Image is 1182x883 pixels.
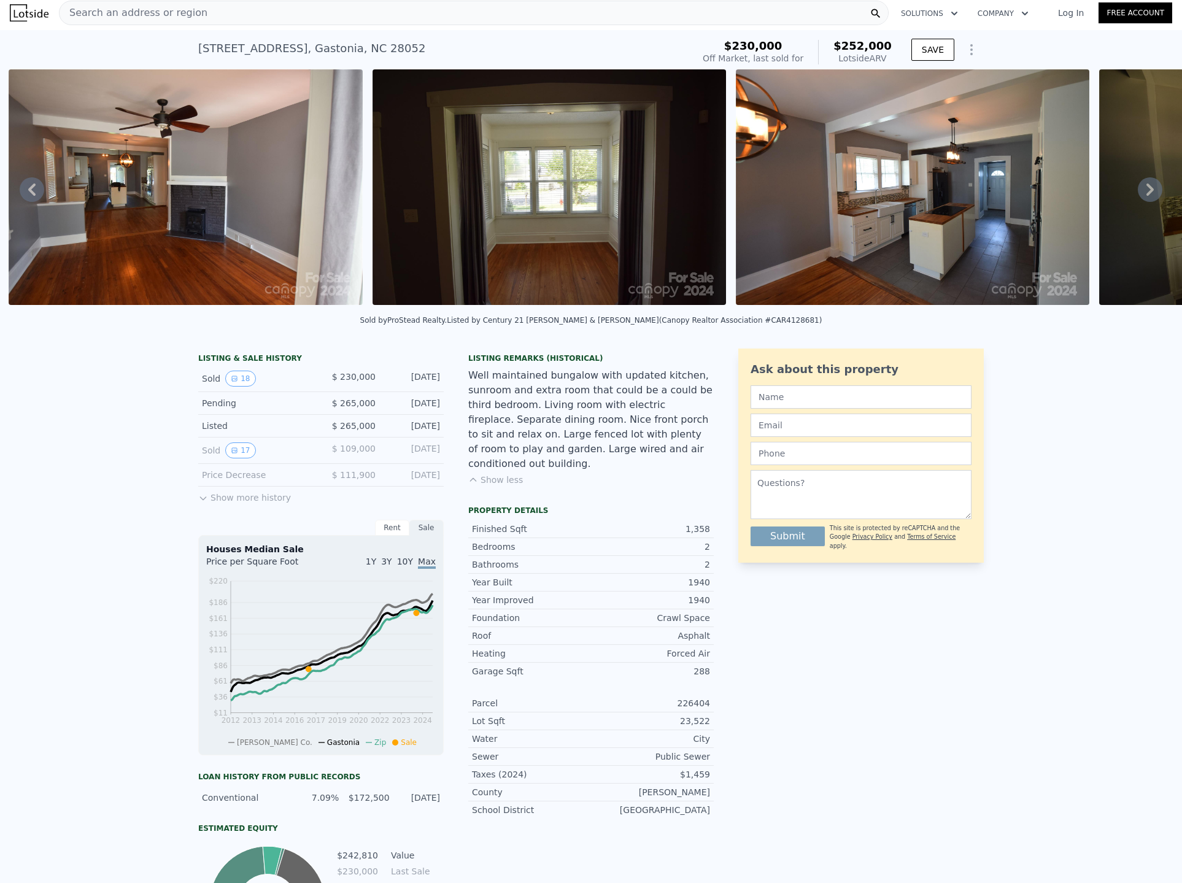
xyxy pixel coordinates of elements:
[472,733,591,745] div: Water
[751,385,971,409] input: Name
[591,786,710,798] div: [PERSON_NAME]
[214,709,228,717] tspan: $11
[375,520,409,536] div: Rent
[891,2,968,25] button: Solutions
[214,677,228,685] tspan: $61
[472,786,591,798] div: County
[911,39,954,61] button: SAVE
[307,716,326,725] tspan: 2017
[833,52,892,64] div: Lotside ARV
[285,716,304,725] tspan: 2016
[591,665,710,677] div: 288
[591,715,710,727] div: 23,522
[413,716,432,725] tspan: 2024
[472,523,591,535] div: Finished Sqft
[374,738,386,747] span: Zip
[591,576,710,588] div: 1940
[198,40,425,57] div: [STREET_ADDRESS] , Gastonia , NC 28052
[198,353,444,366] div: LISTING & SALE HISTORY
[751,361,971,378] div: Ask about this property
[332,398,376,408] span: $ 265,000
[332,372,376,382] span: $ 230,000
[209,577,228,585] tspan: $220
[385,469,440,481] div: [DATE]
[472,715,591,727] div: Lot Sqft
[225,371,255,387] button: View historical data
[332,444,376,453] span: $ 109,000
[366,557,376,566] span: 1Y
[264,716,283,725] tspan: 2014
[591,697,710,709] div: 226404
[206,555,321,575] div: Price per Square Foot
[10,4,48,21] img: Lotside
[468,474,523,486] button: Show less
[591,558,710,571] div: 2
[472,697,591,709] div: Parcel
[591,612,710,624] div: Crawl Space
[472,630,591,642] div: Roof
[360,316,447,325] div: Sold by ProStead Realty .
[385,420,440,432] div: [DATE]
[9,69,362,305] img: Sale: 82933626 Parcel: 87829769
[222,716,241,725] tspan: 2012
[237,738,312,747] span: [PERSON_NAME] Co.
[296,792,339,804] div: 7.09%
[472,750,591,763] div: Sewer
[225,442,255,458] button: View historical data
[327,738,360,747] span: Gastonia
[202,420,311,432] div: Listed
[1043,7,1099,19] a: Log In
[198,772,444,782] div: Loan history from public records
[373,69,726,305] img: Sale: 82933626 Parcel: 87829769
[209,646,228,654] tspan: $111
[332,470,376,480] span: $ 111,900
[591,733,710,745] div: City
[591,647,710,660] div: Forced Air
[472,541,591,553] div: Bedrooms
[209,630,228,638] tspan: $136
[959,37,984,62] button: Show Options
[346,792,389,804] div: $172,500
[751,526,825,546] button: Submit
[468,368,714,471] div: Well maintained bungalow with updated kitchen, sunroom and extra room that could be a could be th...
[591,750,710,763] div: Public Sewer
[214,661,228,670] tspan: $86
[472,594,591,606] div: Year Improved
[968,2,1038,25] button: Company
[206,543,436,555] div: Houses Median Sale
[591,594,710,606] div: 1940
[852,533,892,540] a: Privacy Policy
[209,598,228,607] tspan: $186
[591,630,710,642] div: Asphalt
[907,533,956,540] a: Terms of Service
[198,823,444,833] div: Estimated Equity
[736,69,1089,305] img: Sale: 82933626 Parcel: 87829769
[703,52,803,64] div: Off Market, last sold for
[242,716,261,725] tspan: 2013
[385,397,440,409] div: [DATE]
[401,738,417,747] span: Sale
[591,541,710,553] div: 2
[214,693,228,701] tspan: $36
[336,849,379,862] td: $242,810
[591,768,710,781] div: $1,459
[1099,2,1172,23] a: Free Account
[472,558,591,571] div: Bathrooms
[591,523,710,535] div: 1,358
[371,716,390,725] tspan: 2022
[468,506,714,515] div: Property details
[472,612,591,624] div: Foundation
[724,39,782,52] span: $230,000
[385,442,440,458] div: [DATE]
[202,397,311,409] div: Pending
[202,469,311,481] div: Price Decrease
[418,557,436,569] span: Max
[751,442,971,465] input: Phone
[388,865,444,878] td: Last Sale
[202,371,311,387] div: Sold
[60,6,207,20] span: Search an address or region
[332,421,376,431] span: $ 265,000
[392,716,411,725] tspan: 2023
[328,716,347,725] tspan: 2019
[202,442,311,458] div: Sold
